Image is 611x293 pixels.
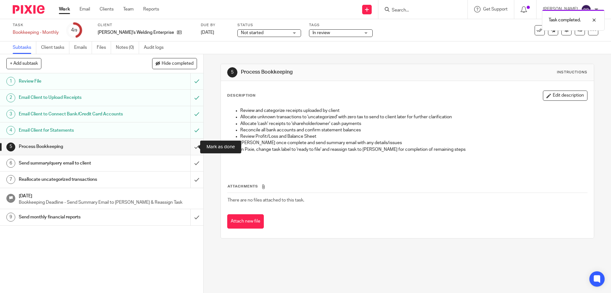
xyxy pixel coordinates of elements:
button: + Add subtask [6,58,41,69]
label: Due by [201,23,229,28]
h1: Review File [19,77,129,86]
div: 4 [71,26,77,34]
div: 5 [227,67,237,77]
label: Client [98,23,193,28]
img: Pixie [13,5,45,14]
div: Bookkeeping - Monthly [13,29,59,36]
p: Review and categorize receipts uploaded by client [240,107,587,114]
h1: Send summary/query email to client [19,158,129,168]
label: Status [237,23,301,28]
p: Bookkeeping Deadline - Send Summary Email to [PERSON_NAME] & Reassign Task [19,199,197,206]
span: Hide completed [162,61,193,66]
a: Notes (0) [116,41,139,54]
p: [PERSON_NAME]'s Welding Enterprises Ltd. [98,29,174,36]
button: Edit description [543,91,587,101]
p: Description [227,93,256,98]
img: svg%3E [581,4,591,15]
a: Client tasks [41,41,69,54]
a: Team [123,6,134,12]
p: Task completed. [549,17,581,23]
span: [DATE] [201,30,214,35]
h1: Process Bookkeeping [241,69,421,76]
button: Hide completed [152,58,197,69]
p: Allocate unknown transactions to 'uncategorized' with zero tax to send to client later for furthe... [240,114,587,120]
a: Email [80,6,90,12]
label: Task [13,23,59,28]
p: Reconcile all bank accounts and confirm statement balances [240,127,587,133]
div: 9 [6,213,15,222]
div: Instructions [557,70,587,75]
div: 1 [6,77,15,86]
a: Clients [100,6,114,12]
p: [PERSON_NAME] once complete and send summary email with any details/issues [240,140,587,146]
a: Reports [143,6,159,12]
h1: [DATE] [19,191,197,199]
h1: Email Client for Statements [19,126,129,135]
h1: Process Bookkeeping [19,142,129,151]
a: Audit logs [144,41,168,54]
p: In Pixie, change task label to 'ready to file' and reassign task to [PERSON_NAME] for completion ... [240,146,587,153]
p: Allocate 'cash' receipts to 'shareholder/owner' cash payments [240,121,587,127]
a: Emails [74,41,92,54]
span: There are no files attached to this task. [228,198,304,202]
span: In review [313,31,330,35]
div: 7 [6,175,15,184]
h1: Send monthly financial reports [19,212,129,222]
button: Attach new file [227,214,264,229]
span: Attachments [228,185,258,188]
div: 5 [6,143,15,151]
div: 4 [6,126,15,135]
h1: Email Client to Connect Bank/Credit Card Accounts [19,109,129,119]
div: 6 [6,159,15,168]
h1: Email Client to Upload Receipts [19,93,129,102]
h1: Reallocate uncategorized transactions [19,175,129,184]
a: Files [97,41,111,54]
span: Not started [241,31,263,35]
p: Review Profit/Loss and Balance Sheet [240,133,587,140]
a: Subtasks [13,41,36,54]
div: 2 [6,93,15,102]
div: 3 [6,110,15,119]
a: Work [59,6,70,12]
small: /9 [74,29,77,32]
